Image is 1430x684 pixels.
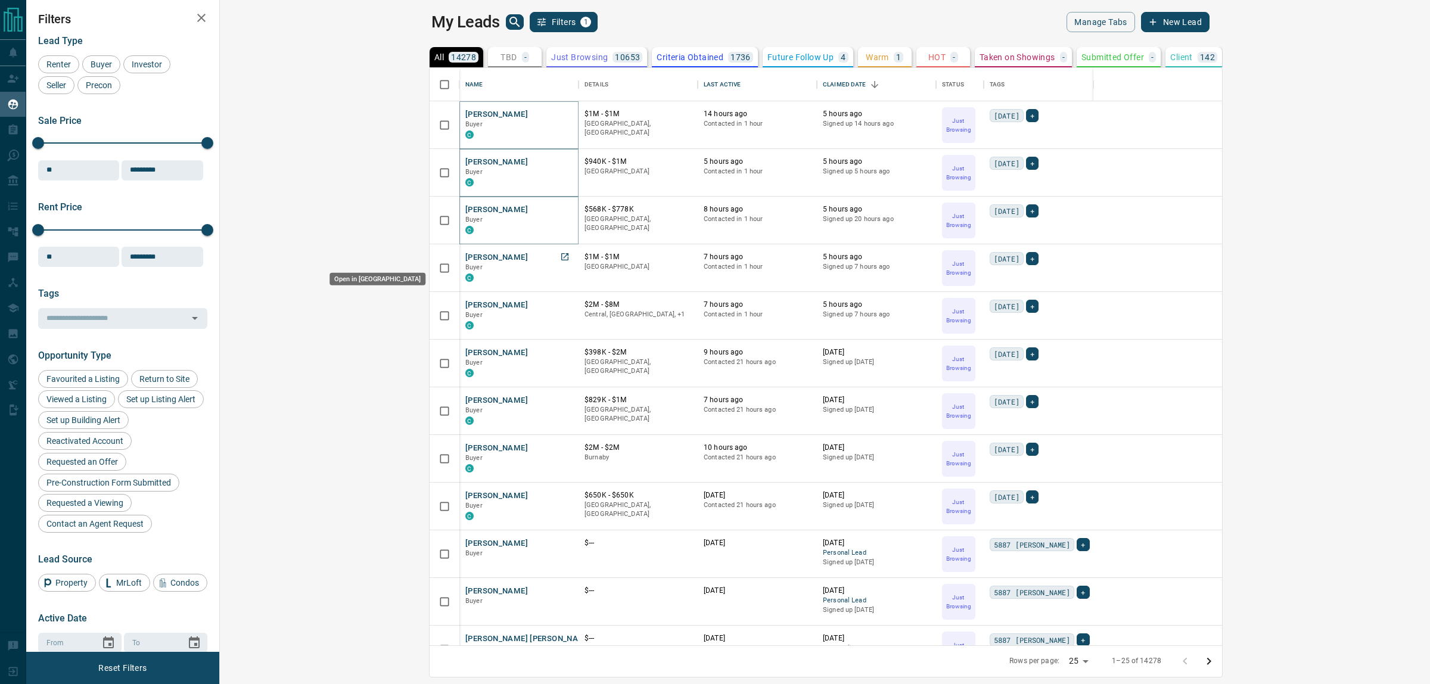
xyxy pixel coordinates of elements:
p: 1 [896,53,901,61]
div: Open in [GEOGRAPHIC_DATA] [329,273,425,285]
p: Just Browsing [943,498,974,515]
span: + [1030,253,1034,265]
span: Lead Source [38,554,92,565]
span: Buyer [86,60,116,69]
p: Just Browsing [943,259,974,277]
button: [PERSON_NAME] [465,395,528,406]
span: Buyer [465,454,483,462]
span: + [1030,443,1034,455]
p: [DATE] [823,395,930,405]
p: Contacted in 1 hour [704,119,811,129]
span: [DATE] [994,491,1019,503]
p: - [953,53,955,61]
span: + [1030,300,1034,312]
button: search button [506,14,524,30]
div: Status [942,68,964,101]
button: [PERSON_NAME] [465,490,528,502]
div: + [1026,157,1039,170]
p: [DATE] [704,490,811,500]
p: [DATE] [704,586,811,596]
span: + [1030,348,1034,360]
div: Requested a Viewing [38,494,132,512]
p: 14 hours ago [704,109,811,119]
span: 5887 [PERSON_NAME] [994,539,1070,551]
span: Return to Site [135,374,194,384]
span: + [1081,539,1085,551]
p: Signed up [DATE] [823,405,930,415]
button: Reset Filters [91,658,154,678]
span: Buyer [465,597,483,605]
p: [GEOGRAPHIC_DATA], [GEOGRAPHIC_DATA] [585,405,692,424]
p: $--- [585,538,692,548]
p: 10653 [615,53,640,61]
p: Contacted in 1 hour [704,262,811,272]
div: condos.ca [465,273,474,282]
div: Requested an Offer [38,453,126,471]
span: Renter [42,60,75,69]
button: [PERSON_NAME] [PERSON_NAME] [465,633,592,645]
button: Sort [866,76,883,93]
p: [DATE] [823,538,930,548]
span: Seller [42,80,70,90]
button: New Lead [1141,12,1210,32]
p: Signed up 7 hours ago [823,262,930,272]
p: $650K - $650K [585,490,692,500]
p: $829K - $1M [585,395,692,405]
p: 8 hours ago [704,204,811,214]
p: $--- [585,586,692,596]
span: 5887 [PERSON_NAME] [994,586,1070,598]
span: + [1030,157,1034,169]
span: 5887 [PERSON_NAME] [994,634,1070,646]
button: [PERSON_NAME] [465,300,528,311]
p: 4 [841,53,845,61]
p: $2M - $2M [585,443,692,453]
div: Seller [38,76,74,94]
button: Open [186,310,203,327]
button: [PERSON_NAME] [465,538,528,549]
div: + [1077,538,1089,551]
div: Last Active [704,68,741,101]
p: Rows per page: [1009,656,1059,666]
p: Contacted 21 hours ago [704,405,811,415]
p: Just Browsing [943,545,974,563]
div: Set up Listing Alert [118,390,204,408]
button: [PERSON_NAME] [465,347,528,359]
p: Future Follow Up [767,53,834,61]
h1: My Leads [431,13,500,32]
button: [PERSON_NAME] [465,109,528,120]
button: [PERSON_NAME] [465,443,528,454]
p: Signed up 20 hours ago [823,214,930,224]
p: Just Browsing [943,641,974,658]
span: + [1081,634,1085,646]
span: Opportunity Type [38,350,111,361]
div: condos.ca [465,130,474,139]
p: 7 hours ago [704,300,811,310]
span: Personal Lead [823,596,930,606]
p: Vancouver [585,310,692,319]
span: Contact an Agent Request [42,519,148,528]
div: condos.ca [465,321,474,329]
p: Criteria Obtained [657,53,723,61]
p: $1M - $1M [585,109,692,119]
span: Buyer [465,359,483,366]
p: Signed up [DATE] [823,500,930,510]
p: 5 hours ago [823,300,930,310]
div: Investor [123,55,170,73]
p: [GEOGRAPHIC_DATA], [GEOGRAPHIC_DATA] [585,357,692,376]
span: Reactivated Account [42,436,128,446]
div: + [1026,252,1039,265]
span: Buyer [465,406,483,414]
p: Signed up 7 hours ago [823,310,930,319]
p: 5 hours ago [704,157,811,167]
span: Buyer [465,502,483,509]
div: condos.ca [465,512,474,520]
p: [GEOGRAPHIC_DATA] [585,167,692,176]
p: Contacted 21 hours ago [704,357,811,367]
p: $398K - $2M [585,347,692,357]
div: Reactivated Account [38,432,132,450]
div: Condos [153,574,207,592]
p: HOT [928,53,946,61]
p: [DATE] [823,586,930,596]
p: Signed up 5 hours ago [823,167,930,176]
div: condos.ca [465,226,474,234]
